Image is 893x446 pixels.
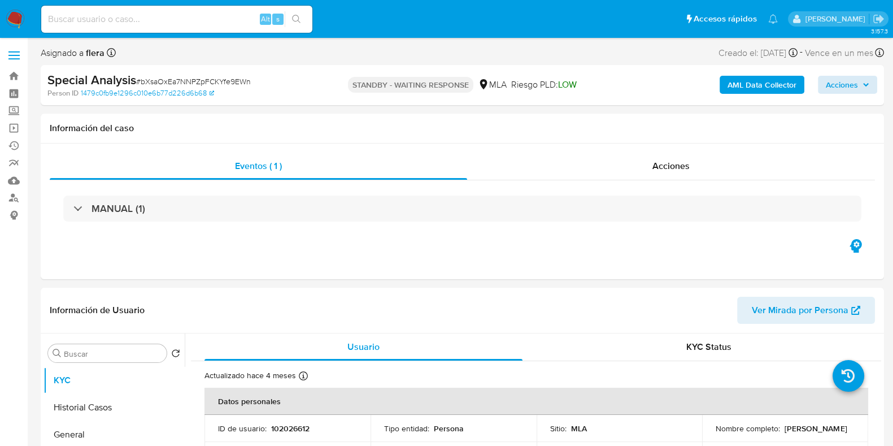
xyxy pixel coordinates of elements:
[686,340,731,353] span: KYC Status
[43,367,185,394] button: KYC
[171,349,180,361] button: Volver al orden por defecto
[511,79,577,91] span: Riesgo PLD:
[204,370,296,381] p: Actualizado hace 4 meses
[785,423,847,434] p: [PERSON_NAME]
[84,46,104,59] b: flera
[768,14,778,24] a: Notificaciones
[276,14,280,24] span: s
[204,388,868,415] th: Datos personales
[50,305,145,316] h1: Información de Usuario
[384,423,429,434] p: Tipo entidad :
[53,349,62,358] button: Buscar
[136,76,251,87] span: # bXsaOxEa7NNPZpFCKYfe9EWn
[694,13,757,25] span: Accesos rápidos
[348,77,473,93] p: STANDBY - WAITING RESPONSE
[737,297,875,324] button: Ver Mirada por Persona
[92,202,145,215] h3: MANUAL (1)
[271,423,310,434] p: 102026612
[720,76,804,94] button: AML Data Collector
[64,349,162,359] input: Buscar
[873,13,885,25] a: Salir
[550,423,567,434] p: Sitio :
[826,76,858,94] span: Acciones
[805,14,869,24] p: florencia.lera@mercadolibre.com
[805,47,873,59] span: Vence en un mes
[728,76,796,94] b: AML Data Collector
[63,196,861,222] div: MANUAL (1)
[41,12,312,27] input: Buscar usuario o caso...
[43,394,185,421] button: Historial Casos
[347,340,380,353] span: Usuario
[652,159,690,172] span: Acciones
[81,88,214,98] a: 1479c0fb9e1296c010e6b77d226d6b68
[50,123,875,134] h1: Información del caso
[47,71,136,89] b: Special Analysis
[47,88,79,98] b: Person ID
[558,78,577,91] span: LOW
[285,11,308,27] button: search-icon
[261,14,270,24] span: Alt
[818,76,877,94] button: Acciones
[434,423,464,434] p: Persona
[718,45,798,60] div: Creado el: [DATE]
[478,79,507,91] div: MLA
[235,159,282,172] span: Eventos ( 1 )
[41,47,104,59] span: Asignado a
[800,45,803,60] span: -
[218,423,267,434] p: ID de usuario :
[752,297,848,324] span: Ver Mirada por Persona
[716,423,780,434] p: Nombre completo :
[571,423,587,434] p: MLA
